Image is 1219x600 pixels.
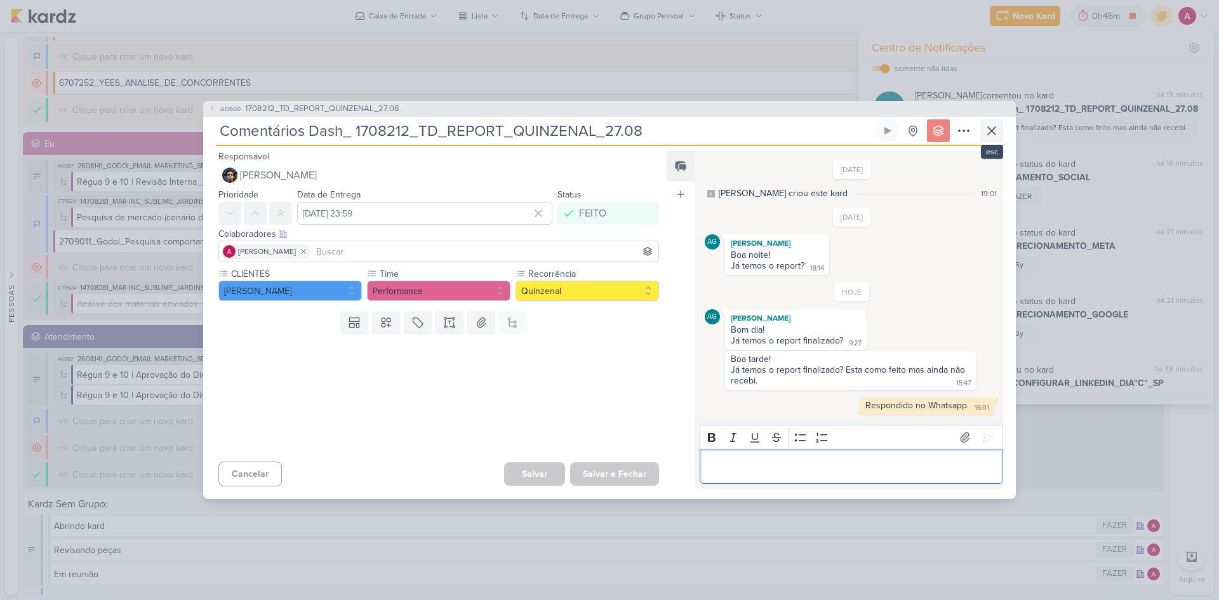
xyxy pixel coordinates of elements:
[981,145,1003,159] div: esc
[728,237,827,250] div: [PERSON_NAME]
[314,244,656,259] input: Buscar
[218,151,269,162] label: Responsável
[238,246,296,257] span: [PERSON_NAME]
[705,234,720,250] div: Aline Gimenez Graciano
[731,324,861,335] div: Bom dia!
[297,189,361,200] label: Data de Entrega
[557,189,582,200] label: Status
[883,126,893,136] div: Ligar relógio
[981,188,997,199] div: 19:01
[240,168,317,183] span: [PERSON_NAME]
[728,312,864,324] div: [PERSON_NAME]
[218,164,659,187] button: [PERSON_NAME]
[719,187,848,200] div: [PERSON_NAME] criou este kard
[516,281,659,301] button: Quinzenal
[216,119,874,142] input: Kard Sem Título
[707,314,717,321] p: AG
[865,400,969,411] div: Respondido no Whatsapp.
[731,354,971,364] div: Boa tarde!
[810,263,824,274] div: 18:14
[975,403,989,413] div: 16:01
[218,227,659,241] div: Colaboradores
[297,202,552,225] input: Select a date
[731,250,823,260] div: Boa noite!
[218,104,243,114] span: AG600
[956,378,971,389] div: 15:47
[218,462,282,486] button: Cancelar
[223,245,236,258] img: Alessandra Gomes
[849,338,862,349] div: 9:27
[378,267,510,281] label: Time
[245,103,399,116] span: 1708212_TD_REPORT_QUINZENAL_27.08
[222,168,237,183] img: Nelito Junior
[230,267,362,281] label: CLIENTES
[731,335,843,346] div: Já temos o report finalizado?
[700,450,1003,484] div: Editor editing area: main
[731,364,968,386] div: Já temos o report finalizado? Esta como feito mas ainda não recebi.
[579,206,606,221] div: FEITO
[700,425,1003,450] div: Editor toolbar
[557,202,659,225] button: FEITO
[208,103,399,116] button: AG600 1708212_TD_REPORT_QUINZENAL_27.08
[367,281,510,301] button: Performance
[527,267,659,281] label: Recorrência
[707,239,717,246] p: AG
[218,189,258,200] label: Prioridade
[731,260,804,271] div: Já temos o report?
[705,309,720,324] div: Aline Gimenez Graciano
[218,281,362,301] button: [PERSON_NAME]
